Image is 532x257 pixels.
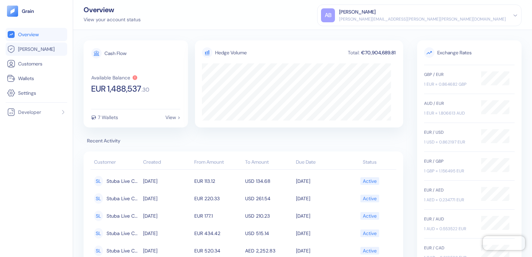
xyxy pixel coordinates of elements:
div: Total: [347,50,360,55]
span: Stuba Live Customer [107,193,140,204]
div: Active [363,227,377,239]
span: Exchange Rates [424,47,515,58]
td: [DATE] [294,207,345,225]
td: [DATE] [141,225,192,242]
span: Wallets [18,75,34,82]
div: SL [94,228,103,239]
a: [PERSON_NAME] [7,45,66,53]
th: From Amount [193,156,243,170]
span: Developer [18,109,41,116]
div: Active [363,210,377,222]
div: 1 EUR = 1.806613 AUD [424,110,474,116]
iframe: Chatra live chat [483,236,525,250]
div: Active [363,193,377,204]
div: Active [363,175,377,187]
div: Hedge Volume [215,49,247,56]
td: USD 515.14 [243,225,294,242]
div: View > [165,115,180,120]
td: [DATE] [141,190,192,207]
td: [DATE] [141,207,192,225]
span: . 30 [141,87,149,93]
div: €70,904,689.81 [360,50,396,55]
td: [DATE] [294,190,345,207]
div: 1 AUD = 0.553522 EUR [424,226,474,232]
span: Stuba Live Customer [107,245,140,257]
div: Status [347,158,393,166]
div: Overview [84,6,141,13]
div: AB [321,8,335,22]
div: View your account status [84,16,141,23]
div: EUR / USD [424,129,474,135]
div: GBP / EUR [424,71,474,78]
div: [PERSON_NAME][EMAIL_ADDRESS][PERSON_NAME][PERSON_NAME][DOMAIN_NAME] [339,16,506,22]
td: EUR 113.12 [193,172,243,190]
div: EUR / AUD [424,216,474,222]
div: 1 AED = 0.234771 EUR [424,197,474,203]
td: [DATE] [294,225,345,242]
td: USD 134.68 [243,172,294,190]
td: EUR 220.33 [193,190,243,207]
td: EUR 434.42 [193,225,243,242]
div: SL [94,193,103,204]
th: Customer [91,156,141,170]
a: Wallets [7,74,66,83]
span: EUR 1,488,537 [91,85,141,93]
div: AUD / EUR [424,100,474,107]
span: Customers [18,60,42,67]
td: [DATE] [294,172,345,190]
a: Overview [7,30,66,39]
td: USD 261.54 [243,190,294,207]
img: logo-tablet-V2.svg [7,6,18,17]
span: Stuba Live Customer [107,210,140,222]
span: [PERSON_NAME] [18,46,55,53]
th: To Amount [243,156,294,170]
div: Available Balance [91,75,130,80]
div: SL [94,211,103,221]
div: EUR / GBP [424,158,474,164]
a: Customers [7,60,66,68]
button: Available Balance [91,75,138,80]
td: EUR 177.1 [193,207,243,225]
a: Settings [7,89,66,97]
div: [PERSON_NAME] [339,8,376,16]
div: Active [363,245,377,257]
div: EUR / CAD [424,245,474,251]
span: Recent Activity [84,137,403,145]
div: SL [94,176,103,186]
div: 1 EUR = 0.864682 GBP [424,81,474,87]
td: USD 210.23 [243,207,294,225]
span: Overview [18,31,39,38]
img: logo [22,9,34,14]
div: 7 Wallets [98,115,118,120]
div: EUR / AED [424,187,474,193]
div: 1 GBP = 1.156495 EUR [424,168,474,174]
span: Stuba Live Customer [107,227,140,239]
th: Created [141,156,192,170]
span: Settings [18,89,36,96]
th: Due Date [294,156,345,170]
div: 1 USD = 0.862197 EUR [424,139,474,145]
td: [DATE] [141,172,192,190]
div: Cash Flow [104,51,126,56]
div: SL [94,246,103,256]
span: Stuba Live Customer [107,175,140,187]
